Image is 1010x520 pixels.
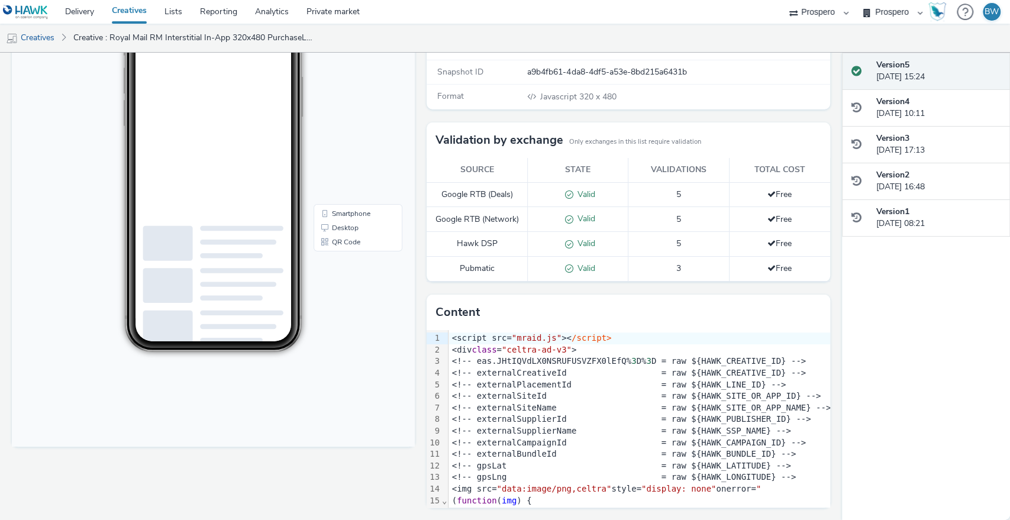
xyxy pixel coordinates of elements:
[876,169,909,180] strong: Version 2
[427,448,441,460] div: 11
[746,507,881,516] span: '${click_command_redirect}'
[427,402,441,414] div: 7
[573,213,595,224] span: Valid
[427,495,441,507] div: 15
[876,169,1001,193] div: [DATE] 16:48
[427,182,527,207] td: Google RTB (Deals)
[876,133,1001,157] div: [DATE] 17:13
[6,33,18,44] img: mobile
[876,206,909,217] strong: Version 1
[676,189,681,200] span: 5
[767,263,792,274] span: Free
[572,333,611,343] span: /script>
[437,91,464,102] span: Format
[767,238,792,249] span: Free
[729,158,830,182] th: Total cost
[876,59,909,70] strong: Version 5
[427,207,527,232] td: Google RTB (Network)
[427,425,441,437] div: 9
[136,46,146,52] span: 9:10
[304,259,388,273] li: Desktop
[676,238,681,249] span: 5
[427,158,527,182] th: Source
[427,390,441,402] div: 6
[427,367,441,379] div: 4
[427,257,527,282] td: Pubmatic
[472,345,496,354] span: class
[435,131,563,149] h3: Validation by exchange
[304,273,388,288] li: QR Code
[576,507,631,516] span: 'accountId'
[628,158,729,182] th: Validations
[876,59,1001,83] div: [DATE] 15:24
[427,506,441,518] div: 16
[636,507,686,516] span: '1c019e4b'
[540,91,579,102] span: Javascript
[427,483,441,495] div: 14
[573,263,595,274] span: Valid
[427,379,441,391] div: 5
[767,189,792,200] span: Free
[304,245,388,259] li: Smartphone
[427,332,441,344] div: 1
[531,507,562,516] span: params
[573,189,595,200] span: Valid
[985,3,999,21] div: BW
[3,5,49,20] img: undefined Logo
[67,24,320,52] a: Creative : Royal Mail RM Interstitial In-App 320x480 PurchaseLoop
[427,356,441,367] div: 3
[756,484,761,493] span: "
[528,158,628,182] th: State
[767,214,792,225] span: Free
[573,238,595,249] span: Valid
[441,496,447,505] span: Fold line
[457,496,496,505] span: function
[427,414,441,425] div: 8
[320,277,349,284] span: QR Code
[427,437,441,449] div: 10
[502,496,517,505] span: img
[631,356,636,366] span: 3
[928,2,951,21] a: Hawk Academy
[320,263,347,270] span: Desktop
[437,66,483,77] span: Snapshot ID
[527,66,828,78] div: a9b4fb61-4da8-4df5-a53e-8bd215a6431b
[876,133,909,144] strong: Version 3
[320,248,359,256] span: Smartphone
[876,96,909,107] strong: Version 4
[496,484,611,493] span: "data:image/png,celtra"
[427,344,441,356] div: 2
[928,2,946,21] img: Hawk Academy
[569,137,701,147] small: Only exchanges in this list require validation
[427,471,441,483] div: 13
[676,263,681,274] span: 3
[646,356,651,366] span: 3
[876,206,1001,230] div: [DATE] 08:21
[435,303,480,321] h3: Content
[676,214,681,225] span: 5
[502,345,572,354] span: "celtra-ad-v3"
[512,333,562,343] span: "mraid.js"
[427,460,441,472] div: 12
[641,484,716,493] span: "display: none"
[876,96,1001,120] div: [DATE] 10:11
[427,232,527,257] td: Hawk DSP
[539,91,616,102] span: 320 x 480
[691,507,741,516] span: 'clickUrl'
[512,507,527,516] span: var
